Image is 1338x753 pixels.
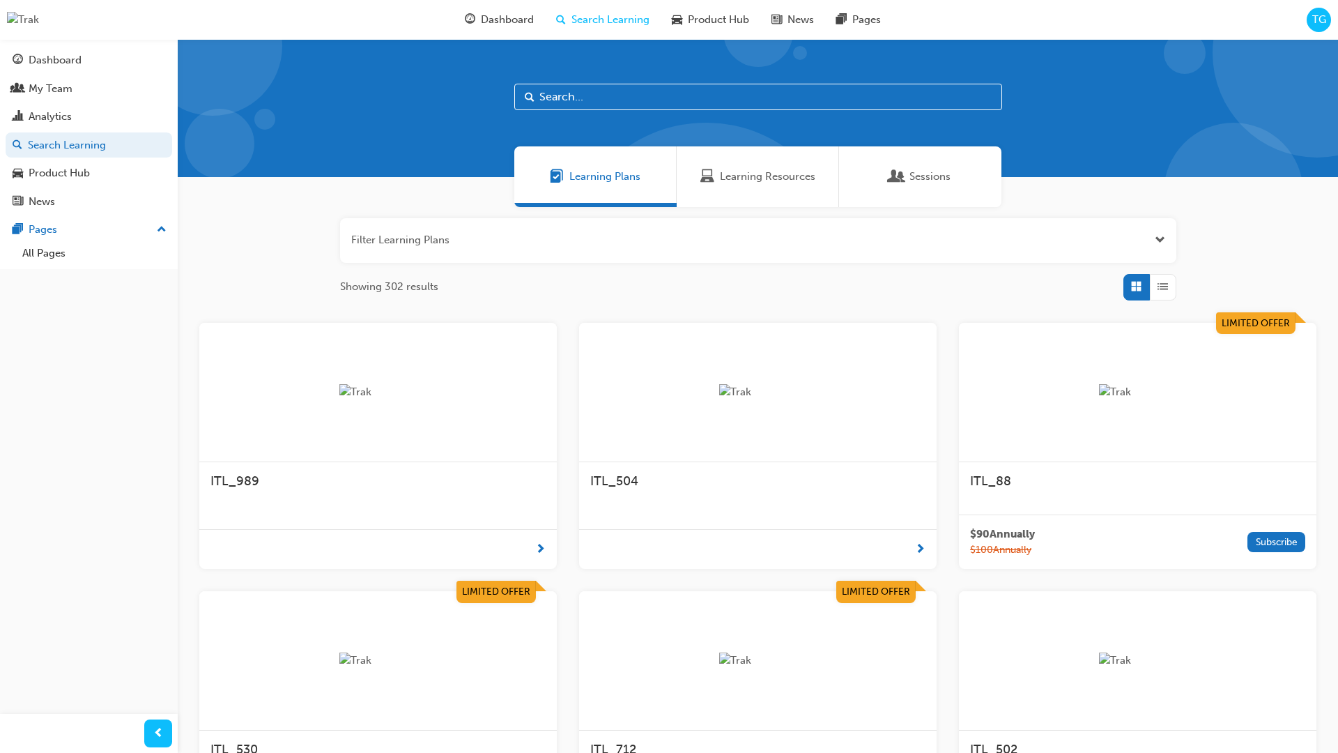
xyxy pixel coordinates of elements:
[672,11,682,29] span: car-icon
[13,196,23,208] span: news-icon
[13,224,23,236] span: pages-icon
[1099,653,1176,669] img: Trak
[677,146,839,207] a: Learning ResourcesLearning Resources
[719,384,796,400] img: Trak
[514,146,677,207] a: Learning PlansLearning Plans
[1099,384,1176,400] img: Trak
[13,139,22,152] span: search-icon
[535,541,546,558] span: next-icon
[6,132,172,158] a: Search Learning
[514,84,1002,110] input: Search...
[13,111,23,123] span: chart-icon
[661,6,760,34] a: car-iconProduct Hub
[465,11,475,29] span: guage-icon
[6,47,172,73] a: Dashboard
[970,526,1035,542] span: $ 90 Annually
[915,541,925,558] span: next-icon
[454,6,545,34] a: guage-iconDashboard
[17,243,172,264] a: All Pages
[6,217,172,243] button: Pages
[13,83,23,96] span: people-icon
[590,473,638,489] span: ITL_504
[760,6,825,34] a: news-iconNews
[7,12,39,28] img: Trak
[29,109,72,125] div: Analytics
[462,586,530,598] span: Limited Offer
[1158,279,1168,295] span: List
[771,11,782,29] span: news-icon
[571,12,649,28] span: Search Learning
[157,221,167,239] span: up-icon
[340,279,438,295] span: Showing 302 results
[959,323,1316,570] a: Limited OfferTrakITL_88$90Annually$100AnnuallySubscribe
[29,165,90,181] div: Product Hub
[545,6,661,34] a: search-iconSearch Learning
[6,76,172,102] a: My Team
[210,473,259,489] span: ITL_989
[199,323,557,570] a: TrakITL_989
[909,169,951,185] span: Sessions
[1131,279,1141,295] span: Grid
[839,146,1001,207] a: SessionsSessions
[29,52,82,68] div: Dashboard
[852,12,881,28] span: Pages
[1307,8,1331,32] button: TG
[13,54,23,67] span: guage-icon
[700,169,714,185] span: Learning Resources
[29,222,57,238] div: Pages
[787,12,814,28] span: News
[836,11,847,29] span: pages-icon
[1155,232,1165,248] button: Open the filter
[29,194,55,210] div: News
[525,89,535,105] span: Search
[339,384,416,400] img: Trak
[890,169,904,185] span: Sessions
[720,169,815,185] span: Learning Resources
[1222,317,1290,329] span: Limited Offer
[970,473,1011,489] span: ITL_88
[6,45,172,217] button: DashboardMy TeamAnalyticsSearch LearningProduct HubNews
[6,189,172,215] a: News
[153,725,164,743] span: prev-icon
[13,167,23,180] span: car-icon
[719,653,796,669] img: Trak
[29,81,72,97] div: My Team
[842,586,910,598] span: Limited Offer
[339,653,416,669] img: Trak
[481,12,534,28] span: Dashboard
[1247,532,1305,552] button: Subscribe
[825,6,892,34] a: pages-iconPages
[6,104,172,130] a: Analytics
[1312,12,1326,28] span: TG
[556,11,566,29] span: search-icon
[550,169,564,185] span: Learning Plans
[569,169,640,185] span: Learning Plans
[579,323,937,570] a: TrakITL_504
[6,160,172,186] a: Product Hub
[970,542,1035,558] span: $ 100 Annually
[688,12,749,28] span: Product Hub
